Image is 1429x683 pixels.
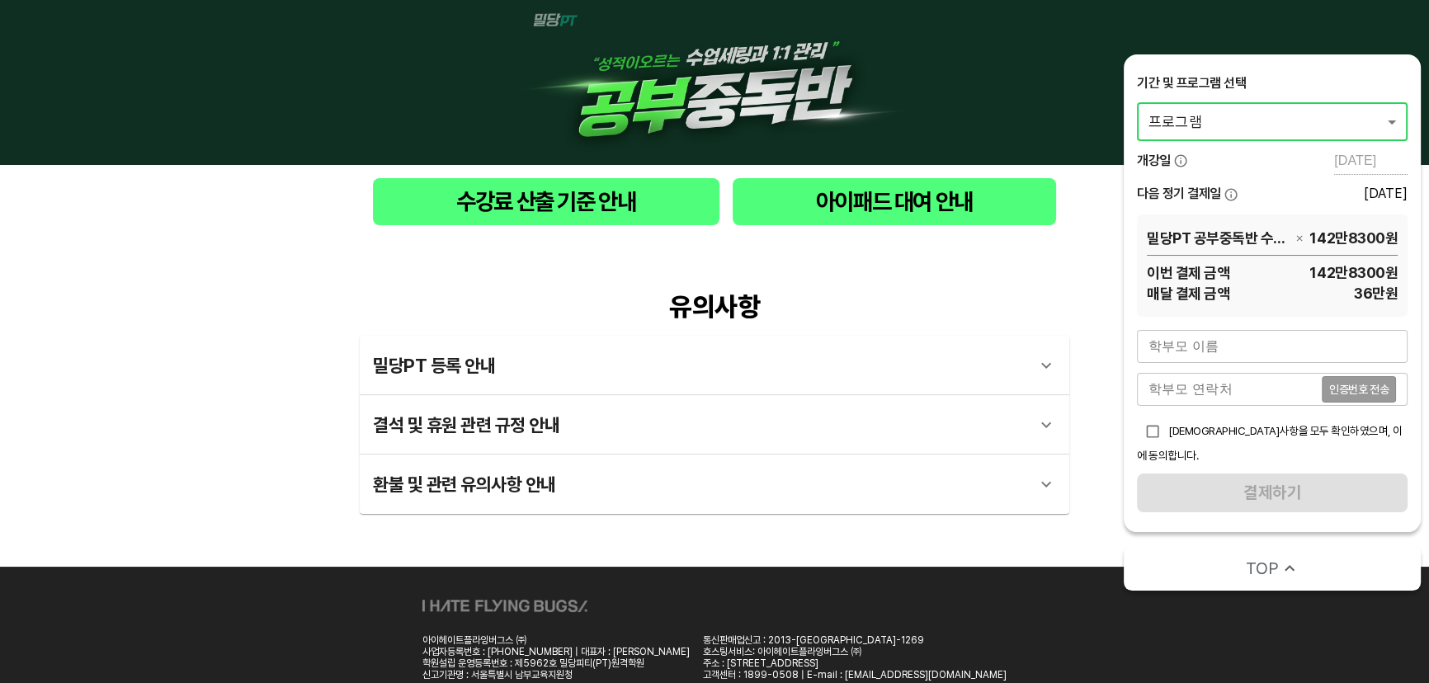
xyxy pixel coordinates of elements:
button: 수강료 산출 기준 안내 [373,178,719,225]
span: 36만 원 [1229,283,1398,304]
div: 프로그램 [1137,102,1408,140]
div: 아이헤이트플라잉버그스 ㈜ [422,634,690,646]
div: [DATE] [1364,186,1408,201]
button: 아이패드 대여 안내 [733,178,1056,225]
div: 통신판매업신고 : 2013-[GEOGRAPHIC_DATA]-1269 [703,634,1007,646]
div: 고객센터 : 1899-0508 | E-mail : [EMAIL_ADDRESS][DOMAIN_NAME] [703,669,1007,681]
span: TOP [1245,557,1279,580]
span: 수강료 산출 기준 안내 [386,185,706,219]
span: 다음 정기 결제일 [1137,185,1221,203]
div: 신고기관명 : 서울특별시 남부교육지원청 [422,669,690,681]
div: 환불 및 관련 유의사항 안내 [360,455,1069,514]
span: 아이패드 대여 안내 [746,185,1043,219]
span: 밀당PT 공부중독반 수학 고등 압축반 1개월 [1147,228,1290,248]
div: 밀당PT 등록 안내 [373,346,1026,385]
input: 학부모 이름을 입력해주세요 [1137,330,1408,363]
div: 사업자등록번호 : [PHONE_NUMBER] | 대표자 : [PERSON_NAME] [422,646,690,657]
div: 학원설립 운영등록번호 : 제5962호 밀당피티(PT)원격학원 [422,657,690,669]
div: 주소 : [STREET_ADDRESS] [703,657,1007,669]
button: TOP [1124,545,1421,591]
div: 결석 및 휴원 관련 규정 안내 [373,405,1026,445]
span: 142만8300 원 [1229,262,1398,283]
span: [DEMOGRAPHIC_DATA]사항을 모두 확인하였으며, 이에 동의합니다. [1137,424,1403,462]
input: 학부모 연락처를 입력해주세요 [1137,373,1322,406]
img: ihateflyingbugs [422,600,587,612]
div: 결석 및 휴원 관련 규정 안내 [360,395,1069,455]
span: 이번 결제 금액 [1147,262,1229,283]
div: 환불 및 관련 유의사항 안내 [373,464,1026,504]
div: 유의사항 [360,291,1069,323]
div: 밀당PT 등록 안내 [360,336,1069,395]
div: 호스팅서비스: 아이헤이트플라잉버그스 ㈜ [703,646,1007,657]
span: 매달 결제 금액 [1147,283,1229,304]
span: 개강일 [1137,152,1171,170]
span: 142만8300 원 [1309,228,1398,248]
img: 1 [516,13,913,152]
div: 기간 및 프로그램 선택 [1137,74,1408,92]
